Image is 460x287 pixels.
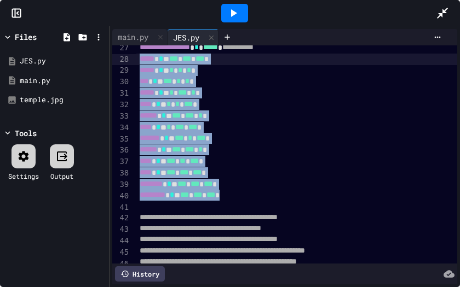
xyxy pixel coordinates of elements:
div: 28 [112,54,130,66]
div: 38 [112,168,130,179]
div: 37 [112,156,130,168]
div: 29 [112,65,130,77]
div: 46 [112,259,130,270]
div: main.py [112,31,154,43]
div: 36 [112,145,130,156]
div: 39 [112,179,130,191]
div: 27 [112,43,130,54]
div: 40 [112,191,130,202]
div: 31 [112,88,130,99]
div: Chat with us now!Close [4,4,76,69]
div: 41 [112,202,130,213]
div: main.py [112,29,168,45]
div: 30 [112,77,130,88]
div: 34 [112,122,130,134]
div: 43 [112,224,130,236]
div: 35 [112,134,130,145]
div: 33 [112,111,130,122]
div: 45 [112,247,130,259]
div: 32 [112,99,130,111]
div: 44 [112,236,130,247]
div: 42 [112,213,130,224]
